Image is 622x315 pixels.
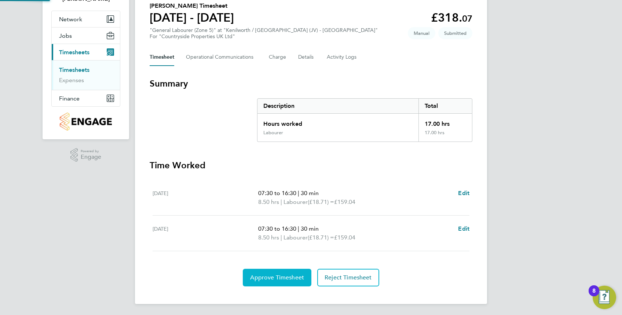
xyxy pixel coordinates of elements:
[325,274,372,281] span: Reject Timesheet
[81,154,101,160] span: Engage
[298,190,299,197] span: |
[258,234,279,241] span: 8.50 hrs
[51,113,120,131] a: Go to home page
[458,189,469,198] a: Edit
[243,269,311,286] button: Approve Timesheet
[458,225,469,232] span: Edit
[458,190,469,197] span: Edit
[59,95,80,102] span: Finance
[458,224,469,233] a: Edit
[258,190,296,197] span: 07:30 to 16:30
[418,99,472,113] div: Total
[153,224,258,242] div: [DATE]
[59,32,72,39] span: Jobs
[408,27,435,39] span: This timesheet was manually created.
[592,291,596,300] div: 8
[258,198,279,205] span: 8.50 hrs
[462,13,472,24] span: 07
[52,28,120,44] button: Jobs
[257,114,418,130] div: Hours worked
[59,66,89,73] a: Timesheets
[257,99,418,113] div: Description
[593,286,616,309] button: Open Resource Center, 8 new notifications
[150,33,378,40] div: For "Countryside Properties UK Ltd"
[150,160,472,171] h3: Time Worked
[298,48,315,66] button: Details
[283,198,308,206] span: Labourer
[418,114,472,130] div: 17.00 hrs
[281,234,282,241] span: |
[257,98,472,142] div: Summary
[52,11,120,27] button: Network
[263,130,283,136] div: Labourer
[308,198,334,205] span: (£18.71) =
[59,49,89,56] span: Timesheets
[418,130,472,142] div: 17.00 hrs
[281,198,282,205] span: |
[298,225,299,232] span: |
[59,77,84,84] a: Expenses
[308,234,334,241] span: (£18.71) =
[269,48,286,66] button: Charge
[283,233,308,242] span: Labourer
[59,16,82,23] span: Network
[317,269,379,286] button: Reject Timesheet
[431,11,472,25] app-decimal: £318.
[150,27,378,40] div: "General Labourer (Zone 5)" at "Kenilworth / [GEOGRAPHIC_DATA] (JV) - [GEOGRAPHIC_DATA]"
[250,274,304,281] span: Approve Timesheet
[81,148,101,154] span: Powered by
[438,27,472,39] span: This timesheet is Submitted.
[258,225,296,232] span: 07:30 to 16:30
[70,148,102,162] a: Powered byEngage
[150,78,472,89] h3: Summary
[301,225,319,232] span: 30 min
[150,48,174,66] button: Timesheet
[52,44,120,60] button: Timesheets
[334,234,355,241] span: £159.04
[186,48,257,66] button: Operational Communications
[150,1,234,10] h2: [PERSON_NAME] Timesheet
[52,90,120,106] button: Finance
[150,10,234,25] h1: [DATE] - [DATE]
[150,78,472,286] section: Timesheet
[327,48,358,66] button: Activity Logs
[52,60,120,90] div: Timesheets
[153,189,258,206] div: [DATE]
[334,198,355,205] span: £159.04
[301,190,319,197] span: 30 min
[60,113,111,131] img: countryside-properties-logo-retina.png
